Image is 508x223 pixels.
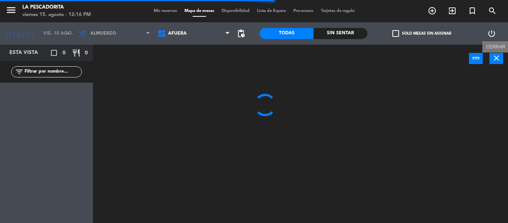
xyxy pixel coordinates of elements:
[290,9,317,13] span: Pre-acceso
[62,49,65,57] span: 0
[85,49,88,57] span: 0
[448,6,457,15] i: exit_to_app
[468,6,477,15] i: turned_in_not
[317,9,359,13] span: Tarjetas de regalo
[314,28,367,39] div: Sin sentar
[150,9,181,13] span: Mis reservas
[22,4,91,11] div: La Pescadorita
[72,48,81,57] i: restaurant
[168,31,187,36] span: Afuera
[469,53,483,64] button: power_input
[218,9,253,13] span: Disponibilidad
[487,29,496,38] i: power_settings_new
[489,53,503,64] button: close
[4,48,54,57] div: Esta vista
[237,29,245,38] span: pending_actions
[428,6,437,15] i: add_circle_outline
[492,54,501,63] i: close
[90,31,116,36] span: Almuerzo
[24,68,81,76] input: Filtrar por nombre...
[253,9,290,13] span: Lista de Espera
[472,54,480,63] i: power_input
[6,4,17,16] i: menu
[15,67,24,76] i: filter_list
[181,9,218,13] span: Mapa de mesas
[22,11,91,19] div: viernes 15. agosto - 12:16 PM
[49,48,58,57] i: crop_square
[260,28,314,39] div: Todas
[392,30,451,37] label: Solo mesas sin asignar
[488,6,497,15] i: search
[6,4,17,18] button: menu
[64,29,73,38] i: arrow_drop_down
[392,30,399,37] span: check_box_outline_blank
